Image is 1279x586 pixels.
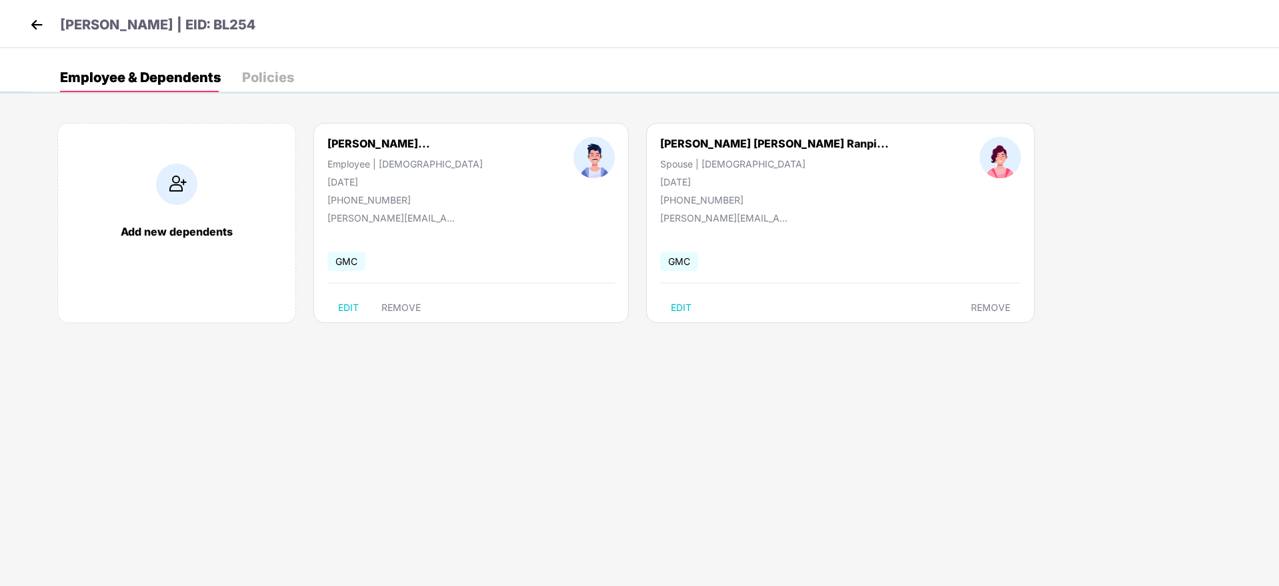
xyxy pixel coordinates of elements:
[27,15,47,35] img: back
[327,194,483,206] div: [PHONE_NUMBER]
[573,137,615,178] img: profileImage
[660,252,698,271] span: GMC
[660,297,702,318] button: EDIT
[381,302,421,313] span: REMOVE
[71,225,282,238] div: Add new dependents
[60,71,221,84] div: Employee & Dependents
[327,137,430,150] div: [PERSON_NAME]...
[980,137,1021,178] img: profileImage
[327,297,369,318] button: EDIT
[660,158,889,170] div: Spouse | [DEMOGRAPHIC_DATA]
[327,158,483,170] div: Employee | [DEMOGRAPHIC_DATA]
[60,15,255,35] p: [PERSON_NAME] | EID: BL254
[338,302,359,313] span: EDIT
[671,302,692,313] span: EDIT
[971,302,1010,313] span: REMOVE
[327,212,461,224] div: [PERSON_NAME][EMAIL_ADDRESS][PERSON_NAME][DOMAIN_NAME]
[327,252,365,271] span: GMC
[660,137,889,150] div: [PERSON_NAME] [PERSON_NAME] Ranpi...
[660,176,889,188] div: [DATE]
[371,297,431,318] button: REMOVE
[327,176,483,188] div: [DATE]
[660,194,889,206] div: [PHONE_NUMBER]
[242,71,294,84] div: Policies
[156,164,197,205] img: addIcon
[660,212,794,224] div: [PERSON_NAME][EMAIL_ADDRESS][PERSON_NAME][DOMAIN_NAME]
[960,297,1021,318] button: REMOVE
